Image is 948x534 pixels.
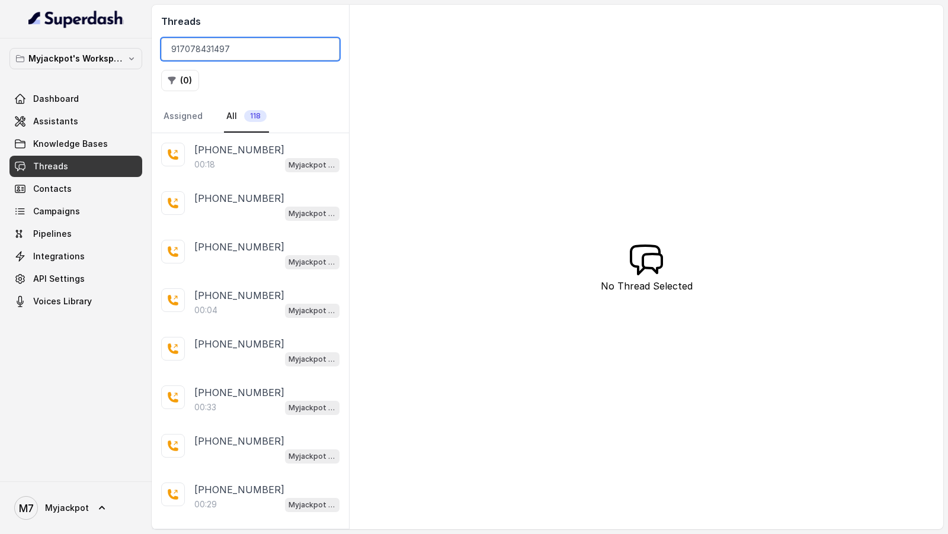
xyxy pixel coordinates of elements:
[28,52,123,66] p: Myjackpot's Workspace
[161,70,199,91] button: (0)
[161,14,340,28] h2: Threads
[289,499,336,511] p: Myjackpot agent
[194,337,284,351] p: [PHONE_NUMBER]
[33,295,92,307] span: Voices Library
[161,38,340,60] input: Search by Call ID or Phone Number
[33,273,85,285] span: API Settings
[33,183,72,195] span: Contacts
[9,201,142,222] a: Campaigns
[194,434,284,448] p: [PHONE_NUMBER]
[194,191,284,205] p: [PHONE_NUMBER]
[289,159,336,171] p: Myjackpot agent
[9,88,142,110] a: Dashboard
[33,250,85,262] span: Integrations
[244,110,267,122] span: 118
[289,402,336,414] p: Myjackpot agent
[161,101,205,133] a: Assigned
[33,228,72,240] span: Pipelines
[33,138,108,150] span: Knowledge Bases
[194,401,216,413] p: 00:33
[601,279,693,293] p: No Thread Selected
[33,160,68,172] span: Threads
[9,223,142,245] a: Pipelines
[289,208,336,220] p: Myjackpot agent
[194,482,284,497] p: [PHONE_NUMBER]
[9,111,142,132] a: Assistants
[9,133,142,155] a: Knowledge Bases
[224,101,269,133] a: All118
[161,101,340,133] nav: Tabs
[194,304,217,316] p: 00:04
[9,291,142,312] a: Voices Library
[33,205,80,217] span: Campaigns
[194,498,217,510] p: 00:29
[9,156,142,177] a: Threads
[28,9,124,28] img: light.svg
[33,115,78,127] span: Assistants
[194,143,284,157] p: [PHONE_NUMBER]
[289,353,336,365] p: Myjackpot agent
[9,178,142,200] a: Contacts
[33,93,79,105] span: Dashboard
[194,288,284,303] p: [PHONE_NUMBER]
[9,268,142,289] a: API Settings
[45,502,89,514] span: Myjackpot
[194,159,215,171] p: 00:18
[9,246,142,267] a: Integrations
[289,256,336,268] p: Myjackpot agent
[9,491,142,525] a: Myjackpot
[289,451,336,462] p: Myjackpot agent
[194,385,284,400] p: [PHONE_NUMBER]
[19,502,34,514] text: M7
[194,240,284,254] p: [PHONE_NUMBER]
[9,48,142,69] button: Myjackpot's Workspace
[289,305,336,317] p: Myjackpot agent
